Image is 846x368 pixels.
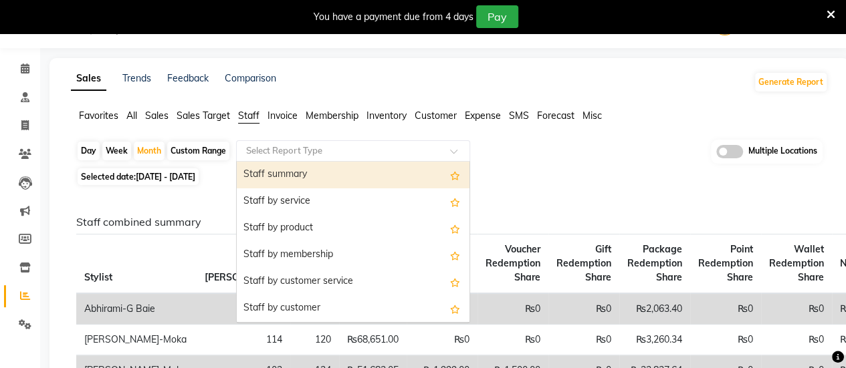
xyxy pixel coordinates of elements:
[509,110,529,122] span: SMS
[197,325,290,355] td: 114
[145,110,169,122] span: Sales
[450,301,460,317] span: Add this report to Favorites List
[167,72,209,84] a: Feedback
[177,110,230,122] span: Sales Target
[122,72,151,84] a: Trends
[76,293,197,325] td: Abhirami-G Baie
[698,243,753,283] span: Point Redemption Share
[407,325,478,355] td: ₨0
[102,142,131,160] div: Week
[450,194,460,210] span: Add this report to Favorites List
[237,242,469,268] div: Staff by membership
[237,162,469,188] div: Staff summary
[237,215,469,242] div: Staff by product
[268,110,298,122] span: Invoice
[486,243,540,283] span: Voucher Redemption Share
[583,110,602,122] span: Misc
[225,72,276,84] a: Comparison
[548,293,619,325] td: ₨0
[306,110,358,122] span: Membership
[366,110,407,122] span: Inventory
[619,325,690,355] td: ₨3,260.34
[476,5,518,28] button: Pay
[205,271,282,283] span: [PERSON_NAME]
[478,293,548,325] td: ₨0
[290,325,339,355] td: 120
[556,243,611,283] span: Gift Redemption Share
[769,243,824,283] span: Wallet Redemption Share
[478,325,548,355] td: ₨0
[627,243,682,283] span: Package Redemption Share
[415,110,457,122] span: Customer
[76,325,197,355] td: [PERSON_NAME]-Moka
[236,161,470,323] ng-dropdown-panel: Options list
[237,268,469,295] div: Staff by customer service
[761,325,832,355] td: ₨0
[237,295,469,322] div: Staff by customer
[84,271,112,283] span: Stylist
[619,293,690,325] td: ₨2,063.40
[76,216,817,228] h6: Staff combined summary
[71,67,106,91] a: Sales
[548,325,619,355] td: ₨0
[450,247,460,263] span: Add this report to Favorites List
[339,325,407,355] td: ₨68,651.00
[450,274,460,290] span: Add this report to Favorites List
[761,293,832,325] td: ₨0
[136,172,195,182] span: [DATE] - [DATE]
[197,293,290,325] td: 67
[690,293,761,325] td: ₨0
[537,110,574,122] span: Forecast
[126,110,137,122] span: All
[314,10,473,24] div: You have a payment due from 4 days
[755,73,827,91] button: Generate Report
[134,142,165,160] div: Month
[450,167,460,183] span: Add this report to Favorites List
[690,325,761,355] td: ₨0
[78,168,199,185] span: Selected date:
[79,110,118,122] span: Favorites
[450,220,460,236] span: Add this report to Favorites List
[748,145,817,158] span: Multiple Locations
[167,142,229,160] div: Custom Range
[78,142,100,160] div: Day
[237,188,469,215] div: Staff by service
[465,110,501,122] span: Expense
[238,110,259,122] span: Staff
